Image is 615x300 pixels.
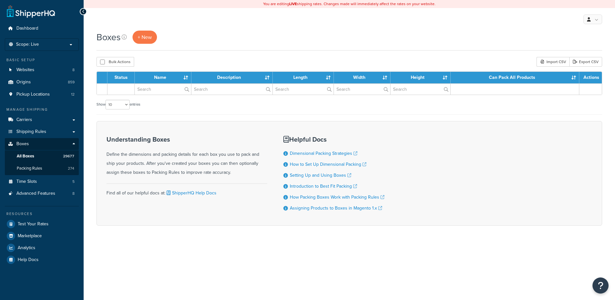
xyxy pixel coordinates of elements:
[16,129,46,135] span: Shipping Rules
[5,242,79,254] a: Analytics
[5,176,79,188] li: Time Slots
[7,5,55,18] a: ShipperHQ Home
[334,72,390,83] th: Width
[5,230,79,242] a: Marketplace
[290,194,384,201] a: How Packing Boxes Work with Packing Rules
[390,84,450,95] input: Search
[5,218,79,230] a: Test Your Rates
[133,31,157,44] a: + New
[5,64,79,76] a: Websites 8
[191,84,272,95] input: Search
[16,191,55,196] span: Advanced Features
[5,76,79,88] li: Origins
[16,80,31,85] span: Origins
[5,23,79,34] a: Dashboard
[579,72,602,83] th: Actions
[18,221,49,227] span: Test Your Rates
[96,100,140,109] label: Show entries
[5,138,79,150] a: Boxes
[290,150,357,157] a: Dimensional Packing Strategies
[290,172,351,179] a: Setting Up and Using Boxes
[16,92,50,97] span: Pickup Locations
[71,92,75,97] span: 12
[569,57,602,67] a: Export CSV
[17,154,34,159] span: All Boxes
[18,245,35,251] span: Analytics
[18,233,42,239] span: Marketplace
[5,138,79,175] li: Boxes
[17,166,42,171] span: Packing Rules
[72,67,75,73] span: 8
[334,84,390,95] input: Search
[16,26,38,31] span: Dashboard
[68,80,75,85] span: 859
[96,31,121,43] h1: Boxes
[191,72,273,83] th: Description
[96,57,134,67] button: Bulk Actions
[5,126,79,138] a: Shipping Rules
[5,114,79,126] a: Carriers
[592,277,609,294] button: Open Resource Center
[5,254,79,266] a: Help Docs
[5,188,79,200] li: Advanced Features
[5,211,79,217] div: Resources
[290,183,357,190] a: Introduction to Best Fit Packing
[16,67,34,73] span: Websites
[106,100,130,109] select: Showentries
[5,57,79,63] div: Basic Setup
[5,89,79,100] a: Pickup Locations 12
[451,72,579,83] th: Can Pack All Products
[165,190,216,196] a: ShipperHQ Help Docs
[5,150,79,162] li: All Boxes
[5,176,79,188] a: Time Slots 5
[290,205,382,211] a: Assigning Products to Boxes in Magento 1.x
[273,84,334,95] input: Search
[107,72,135,83] th: Status
[18,257,39,263] span: Help Docs
[390,72,451,83] th: Height
[5,76,79,88] a: Origins 859
[5,107,79,112] div: Manage Shipping
[135,84,191,95] input: Search
[106,136,267,177] div: Define the dimensions and packing details for each box you use to pack and ship your products. Af...
[537,57,569,67] div: Import CSV
[72,191,75,196] span: 8
[5,89,79,100] li: Pickup Locations
[63,154,74,159] span: 29677
[106,183,267,198] div: Find all of our helpful docs at:
[289,1,297,7] b: LIVE
[273,72,334,83] th: Length
[5,150,79,162] a: All Boxes 29677
[5,163,79,174] a: Packing Rules 274
[283,136,384,143] h3: Helpful Docs
[138,33,152,41] span: + New
[106,136,267,143] h3: Understanding Boxes
[5,64,79,76] li: Websites
[290,161,366,168] a: How to Set Up Dimensional Packing
[5,188,79,200] a: Advanced Features 8
[16,179,37,184] span: Time Slots
[16,141,29,147] span: Boxes
[16,117,32,123] span: Carriers
[135,72,191,83] th: Name
[72,179,75,184] span: 5
[5,163,79,174] li: Packing Rules
[16,42,39,47] span: Scope: Live
[68,166,74,171] span: 274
